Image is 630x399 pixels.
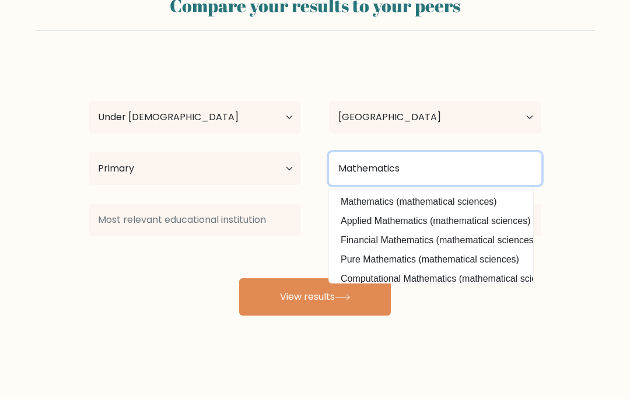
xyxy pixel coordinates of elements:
option: Mathematics (mathematical sciences) [332,192,530,211]
input: Most relevant educational institution [89,204,301,236]
input: What did you study? [329,152,541,185]
option: Pure Mathematics (mathematical sciences) [332,250,530,269]
button: View results [239,278,391,316]
option: Financial Mathematics (mathematical sciences) [332,231,530,250]
option: Applied Mathematics (mathematical sciences) [332,212,530,230]
option: Computational Mathematics (mathematical sciences) [332,269,530,288]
